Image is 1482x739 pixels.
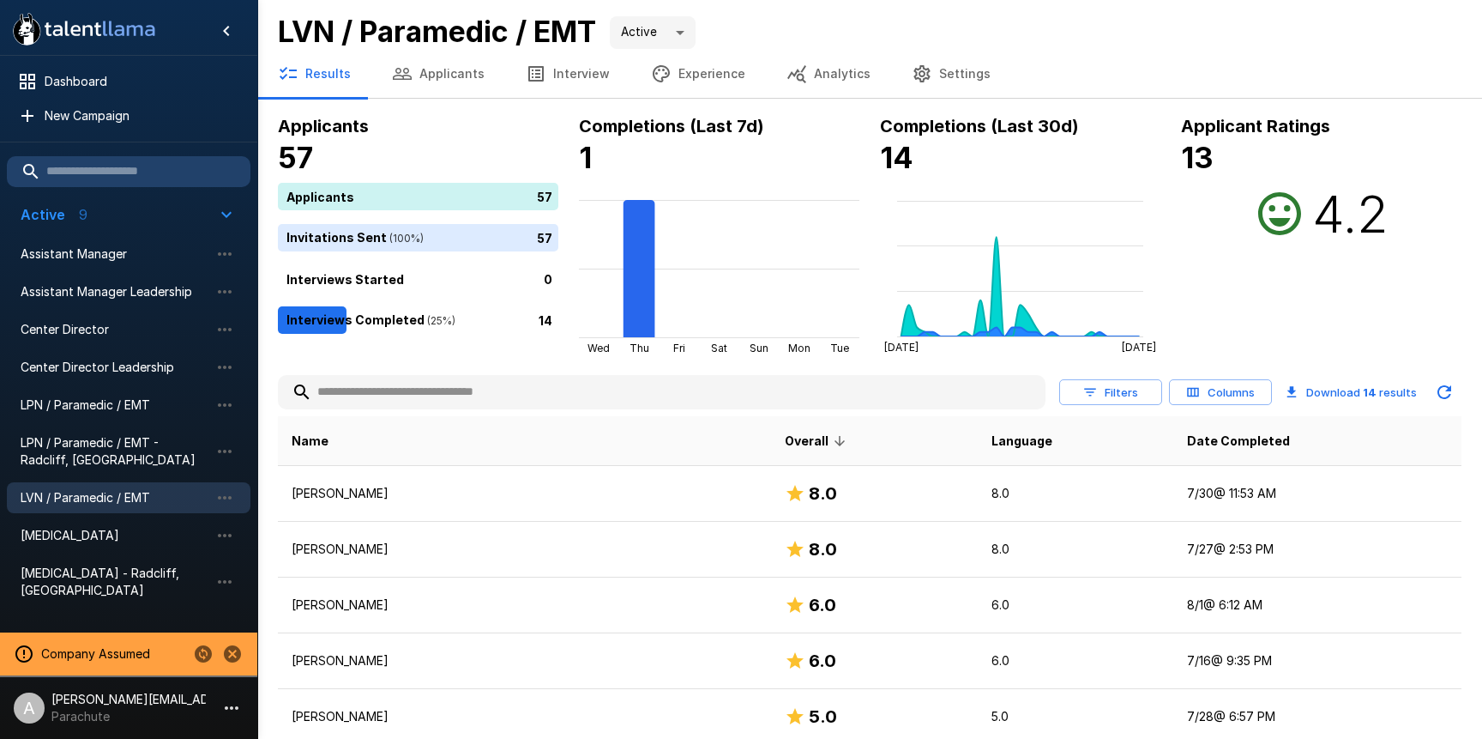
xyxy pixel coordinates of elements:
[292,597,757,614] p: [PERSON_NAME]
[809,703,837,730] h6: 5.0
[537,228,552,246] p: 57
[1173,466,1461,522] td: 7/30 @ 11:53 AM
[1173,633,1461,689] td: 7/16 @ 9:35 PM
[1427,375,1461,409] button: Updated Today - 9:58 AM
[991,431,1052,451] span: Language
[292,708,757,725] p: [PERSON_NAME]
[1187,431,1290,451] span: Date Completed
[1312,183,1389,245] h2: 4.2
[766,50,891,98] button: Analytics
[809,591,836,619] h6: 6.0
[371,50,505,98] button: Applicants
[1173,578,1461,633] td: 8/1 @ 6:12 AM
[292,541,757,558] p: [PERSON_NAME]
[257,50,371,98] button: Results
[991,652,1160,669] p: 6.0
[991,485,1160,502] p: 8.0
[579,116,764,136] b: Completions (Last 7d)
[278,116,369,136] b: Applicants
[991,597,1160,614] p: 6.0
[537,187,552,205] p: 57
[544,270,552,288] p: 0
[278,140,313,175] b: 57
[880,140,913,175] b: 14
[1279,375,1424,409] button: Download 14 results
[673,342,685,354] tspan: Fri
[809,647,836,675] h6: 6.0
[891,50,1011,98] button: Settings
[539,311,552,329] p: 14
[1169,379,1272,406] button: Columns
[1059,379,1162,406] button: Filters
[809,536,837,563] h6: 8.0
[630,342,649,354] tspan: Thu
[750,342,768,354] tspan: Sun
[587,342,610,354] tspan: Wed
[830,342,849,354] tspan: Tue
[884,341,919,354] tspan: [DATE]
[1122,341,1156,354] tspan: [DATE]
[1173,522,1461,578] td: 7/27 @ 2:53 PM
[785,431,851,451] span: Overall
[579,140,592,175] b: 1
[292,431,328,451] span: Name
[630,50,766,98] button: Experience
[711,342,727,354] tspan: Sat
[880,116,1079,136] b: Completions (Last 30d)
[809,480,837,507] h6: 8.0
[1363,385,1377,399] b: 14
[788,342,810,354] tspan: Mon
[292,652,757,669] p: [PERSON_NAME]
[991,708,1160,725] p: 5.0
[1181,116,1330,136] b: Applicant Ratings
[610,16,696,49] div: Active
[292,485,757,502] p: [PERSON_NAME]
[505,50,630,98] button: Interview
[991,541,1160,558] p: 8.0
[278,14,596,49] b: LVN / Paramedic / EMT
[1181,140,1214,175] b: 13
